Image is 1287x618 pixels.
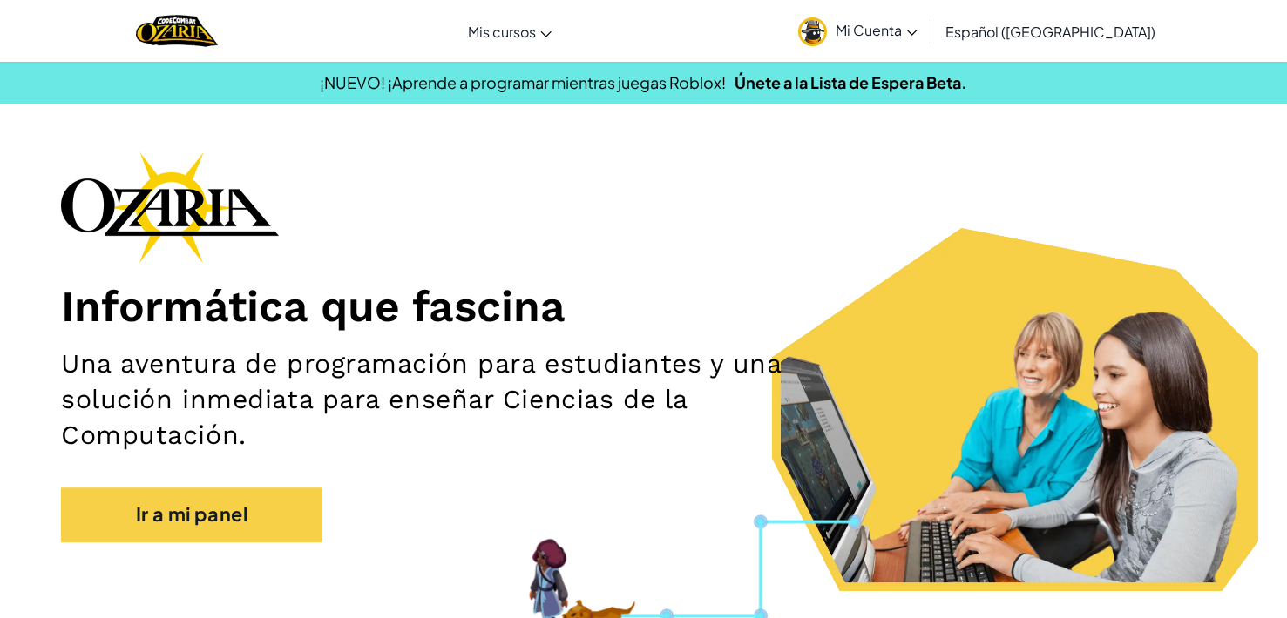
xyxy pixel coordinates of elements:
span: ¡NUEVO! ¡Aprende a programar mientras juegas Roblox! [320,72,726,92]
a: Español ([GEOGRAPHIC_DATA]) [937,8,1164,55]
a: Ir a mi panel [61,487,322,541]
img: Ozaria branding logo [61,151,279,263]
a: Únete a la Lista de Espera Beta. [735,72,967,92]
img: Home [136,13,217,49]
a: Mi Cuenta [789,3,926,58]
img: avatar [798,17,827,46]
span: Mi Cuenta [836,21,918,39]
h1: Informática que fascina [61,280,1226,333]
span: Español ([GEOGRAPHIC_DATA]) [945,23,1155,41]
span: Mis cursos [468,23,536,41]
a: Mis cursos [459,8,560,55]
h2: Una aventura de programación para estudiantes y una solución inmediata para enseñar Ciencias de l... [61,346,842,453]
a: Ozaria by CodeCombat logo [136,13,217,49]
